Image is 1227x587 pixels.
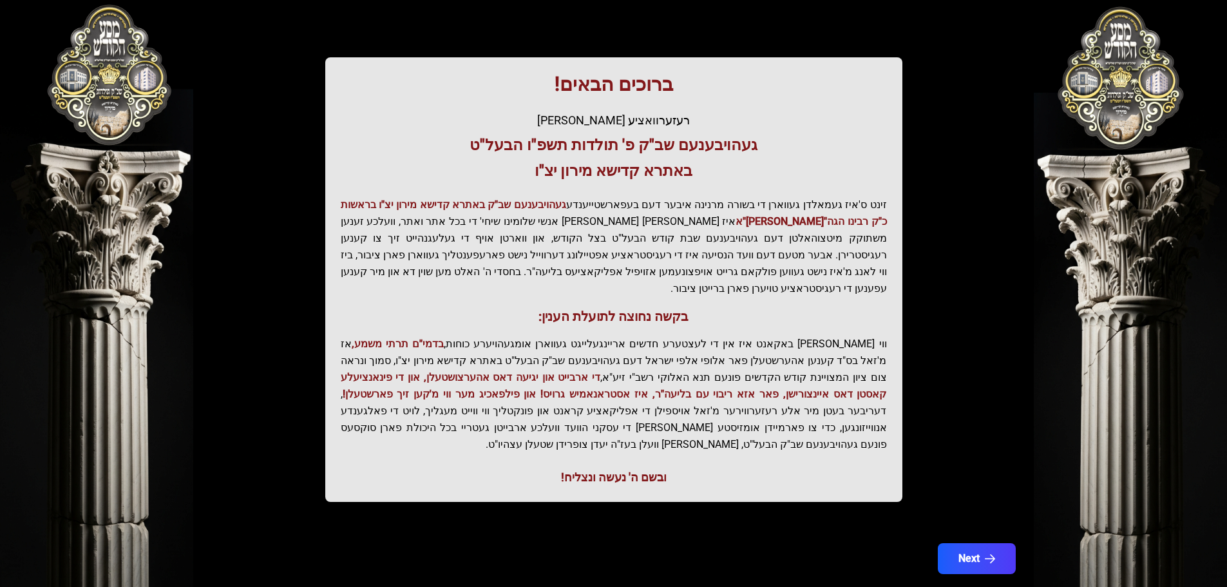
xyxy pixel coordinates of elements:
[341,160,887,181] h3: באתרא קדישא מירון יצ"ו
[341,307,887,325] h3: בקשה נחוצה לתועלת הענין:
[341,135,887,155] h3: געהויבענעם שב"ק פ' תולדות תשפ"ו הבעל"ט
[341,73,887,96] h1: ברוכים הבאים!
[341,371,887,400] span: די ארבייט און יגיעה דאס אהערצושטעלן, און די פינאנציעלע קאסטן דאס איינצורישן, פאר אזא ריבוי עם בלי...
[341,111,887,130] div: רעזערוואציע [PERSON_NAME]
[341,198,887,227] span: געהויבענעם שב"ק באתרא קדישא מירון יצ"ו בראשות כ"ק רבינו הגה"[PERSON_NAME]"א
[938,543,1016,574] button: Next
[341,468,887,486] div: ובשם ה' נעשה ונצליח!
[352,338,444,350] span: בדמי"ם תרתי משמע,
[341,197,887,297] p: זינט ס'איז געמאלדן געווארן די בשורה מרנינה איבער דעם בעפארשטייענדע איז [PERSON_NAME] [PERSON_NAME...
[341,336,887,453] p: ווי [PERSON_NAME] באקאנט איז אין די לעצטערע חדשים אריינגעלייגט געווארן אומגעהויערע כוחות, אז מ'זא...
